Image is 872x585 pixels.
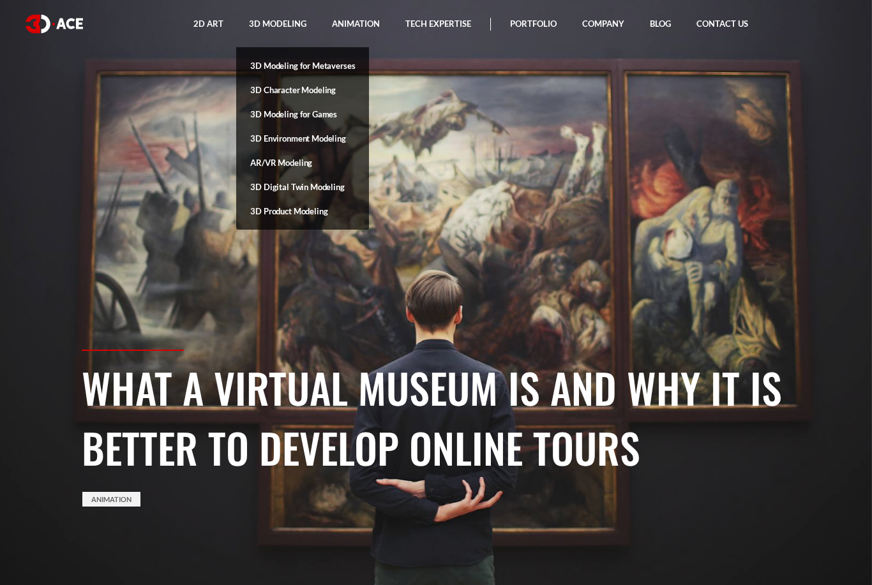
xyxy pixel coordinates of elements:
a: 3D Digital Twin Modeling [236,175,369,199]
a: AR/VR Modeling [236,151,369,175]
a: 3D Environment Modeling [236,126,369,151]
a: Animation [82,492,140,507]
a: 3D Modeling for Games [236,102,369,126]
a: 3D Character Modeling [236,78,369,102]
img: logo white [26,15,83,33]
a: 3D Product Modeling [236,199,369,223]
a: 3D Modeling for Metaverses [236,54,369,78]
h1: What a Virtual Museum Is And Why It Is Better To Develop Online Tours [82,357,790,477]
